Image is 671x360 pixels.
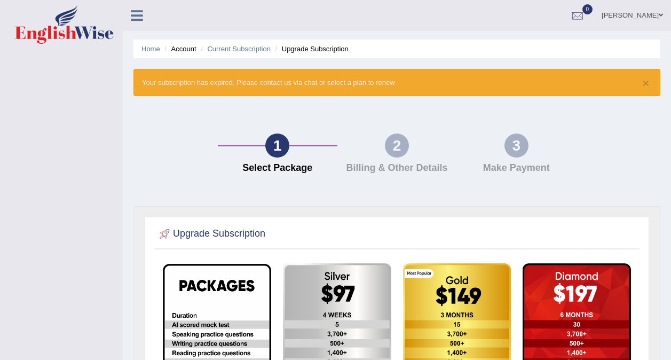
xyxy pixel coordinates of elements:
h4: Make Payment [462,163,571,174]
li: Account [162,44,196,54]
button: × [643,77,649,89]
h4: Select Package [223,163,332,174]
li: Upgrade Subscription [273,44,349,54]
div: 3 [504,134,528,158]
a: Current Subscription [207,45,271,53]
span: 0 [582,4,593,14]
h4: Billing & Other Details [343,163,452,174]
div: 1 [265,134,289,158]
h2: Upgrade Subscription [157,226,265,242]
div: Your subscription has expired. Please contact us via chat or select a plan to renew [133,69,660,96]
div: 2 [385,134,409,158]
a: Home [141,45,160,53]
